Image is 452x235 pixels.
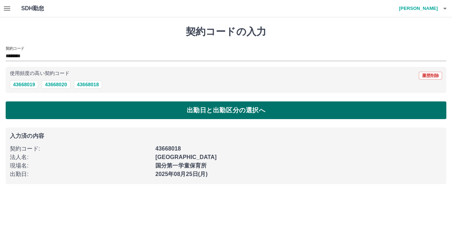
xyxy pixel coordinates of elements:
[6,26,446,38] h1: 契約コードの入力
[419,72,442,80] button: 履歴削除
[6,46,24,51] h2: 契約コード
[155,163,207,169] b: 国分第一学童保育所
[6,101,446,119] button: 出勤日と出勤区分の選択へ
[10,80,38,89] button: 43668019
[42,80,70,89] button: 43668020
[155,146,181,152] b: 43668018
[10,153,151,161] p: 法人名 :
[10,133,442,139] p: 入力済の内容
[10,170,151,178] p: 出勤日 :
[10,71,70,76] p: 使用頻度の高い契約コード
[155,171,208,177] b: 2025年08月25日(月)
[10,161,151,170] p: 現場名 :
[74,80,102,89] button: 43668018
[10,145,151,153] p: 契約コード :
[155,154,217,160] b: [GEOGRAPHIC_DATA]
